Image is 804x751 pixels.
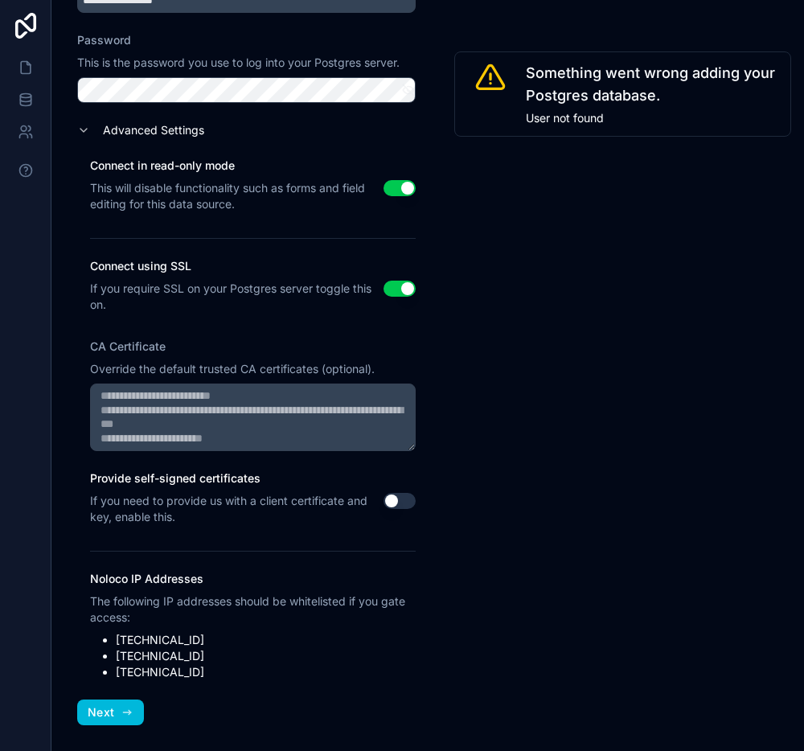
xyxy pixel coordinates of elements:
button: Next [77,700,144,725]
div: If you need to provide us with a client certificate and key, enable this. [90,493,384,525]
span: User not found [526,110,781,126]
span: Next [88,705,114,720]
p: Override the default trusted CA certificates (optional). [90,361,416,377]
label: Noloco IP Addresses [90,571,416,587]
label: Connect using SSL [90,258,384,274]
div: If you require SSL on your Postgres server toggle this on. [90,281,384,313]
label: Password [77,32,131,48]
label: CA Certificate [90,339,166,355]
span: Something went wrong adding your Postgres database. [526,62,781,107]
li: [TECHNICAL_ID] [116,648,416,664]
div: This will disable functionality such as forms and field editing for this data source. [90,180,384,212]
li: [TECHNICAL_ID] [116,632,416,648]
label: Advanced Settings [103,122,204,138]
li: [TECHNICAL_ID] [116,664,416,680]
label: Connect in read-only mode [90,158,384,174]
label: Provide self-signed certificates [90,470,384,486]
div: The following IP addresses should be whitelisted if you gate access: [90,593,416,626]
p: This is the password you use to log into your Postgres server. [77,55,416,71]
